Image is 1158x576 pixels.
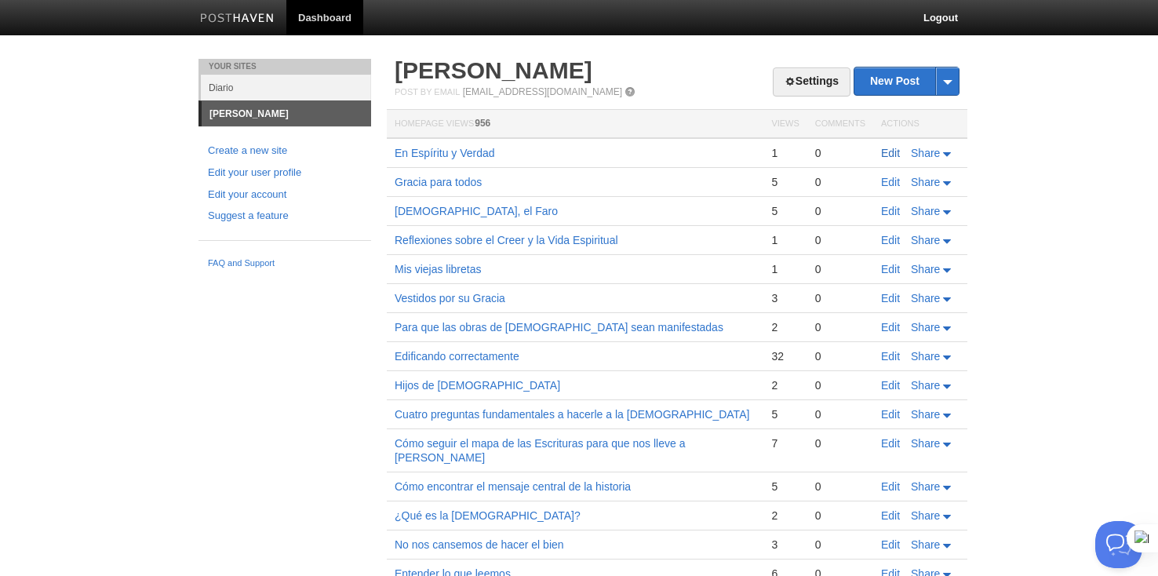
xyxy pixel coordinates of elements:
div: 7 [771,436,799,450]
span: Share [911,176,940,188]
a: No nos cansemos de hacer el bien [395,538,564,551]
div: 0 [815,479,865,494]
a: Mis viejas libretas [395,263,481,275]
span: Share [911,480,940,493]
div: 0 [815,320,865,334]
div: 32 [771,349,799,363]
span: Share [911,509,940,522]
a: Reflexiones sobre el Creer y la Vida Espiritual [395,234,618,246]
iframe: Help Scout Beacon - Open [1095,521,1142,568]
th: Actions [873,110,967,139]
a: FAQ and Support [208,257,362,271]
div: 0 [815,349,865,363]
a: Hijos de [DEMOGRAPHIC_DATA] [395,379,560,392]
div: 5 [771,407,799,421]
a: Suggest a feature [208,208,362,224]
a: Edit [881,408,900,421]
div: 5 [771,479,799,494]
div: 0 [815,509,865,523]
div: 2 [771,320,799,334]
a: Edit [881,480,900,493]
div: 0 [815,378,865,392]
a: Edit [881,437,900,450]
th: Homepage Views [387,110,763,139]
div: 5 [771,175,799,189]
a: Edit [881,234,900,246]
a: Edit [881,321,900,334]
div: 0 [815,204,865,218]
div: 0 [815,436,865,450]
a: Gracia para todos [395,176,482,188]
a: Edit your user profile [208,165,362,181]
a: En Espíritu y Verdad [395,147,495,159]
a: Edit [881,263,900,275]
a: Create a new site [208,143,362,159]
a: Edit [881,379,900,392]
a: [PERSON_NAME] [202,101,371,126]
a: Para que las obras de [DEMOGRAPHIC_DATA] sean manifestadas [395,321,723,334]
a: Cómo seguir el mapa de las Escrituras para que nos lleve a [PERSON_NAME] [395,437,685,464]
a: [PERSON_NAME] [395,57,592,83]
th: Views [763,110,807,139]
img: Posthaven-bar [200,13,275,25]
a: Edificando correctamente [395,350,519,363]
a: [DEMOGRAPHIC_DATA], el Faro [395,205,558,217]
a: Edit [881,292,900,304]
span: Post by Email [395,87,460,97]
div: 0 [815,175,865,189]
span: Share [911,538,940,551]
span: Share [911,379,940,392]
span: Share [911,234,940,246]
a: Diario [201,75,371,100]
span: Share [911,321,940,334]
div: 0 [815,146,865,160]
a: [EMAIL_ADDRESS][DOMAIN_NAME] [463,86,622,97]
span: Share [911,408,940,421]
a: Edit [881,350,900,363]
div: 2 [771,509,799,523]
a: Edit [881,205,900,217]
span: Share [911,205,940,217]
a: Vestidos por su Gracia [395,292,505,304]
div: 1 [771,233,799,247]
a: Edit [881,176,900,188]
div: 0 [815,233,865,247]
span: Share [911,350,940,363]
th: Comments [807,110,873,139]
div: 0 [815,262,865,276]
div: 5 [771,204,799,218]
span: Share [911,147,940,159]
a: Cuatro preguntas fundamentales a hacerle a la [DEMOGRAPHIC_DATA] [395,408,749,421]
span: 956 [475,118,490,129]
div: 1 [771,146,799,160]
a: Edit [881,538,900,551]
a: Edit [881,509,900,522]
a: Edit your account [208,187,362,203]
div: 3 [771,291,799,305]
li: Your Sites [198,59,371,75]
span: Share [911,437,940,450]
div: 2 [771,378,799,392]
a: New Post [854,67,959,95]
a: ¿Qué es la [DEMOGRAPHIC_DATA]? [395,509,581,522]
span: Share [911,292,940,304]
a: Cómo encontrar el mensaje central de la historia [395,480,631,493]
div: 1 [771,262,799,276]
div: 0 [815,538,865,552]
a: Edit [881,147,900,159]
a: Settings [773,67,850,97]
div: 3 [771,538,799,552]
div: 0 [815,407,865,421]
div: 0 [815,291,865,305]
span: Share [911,263,940,275]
